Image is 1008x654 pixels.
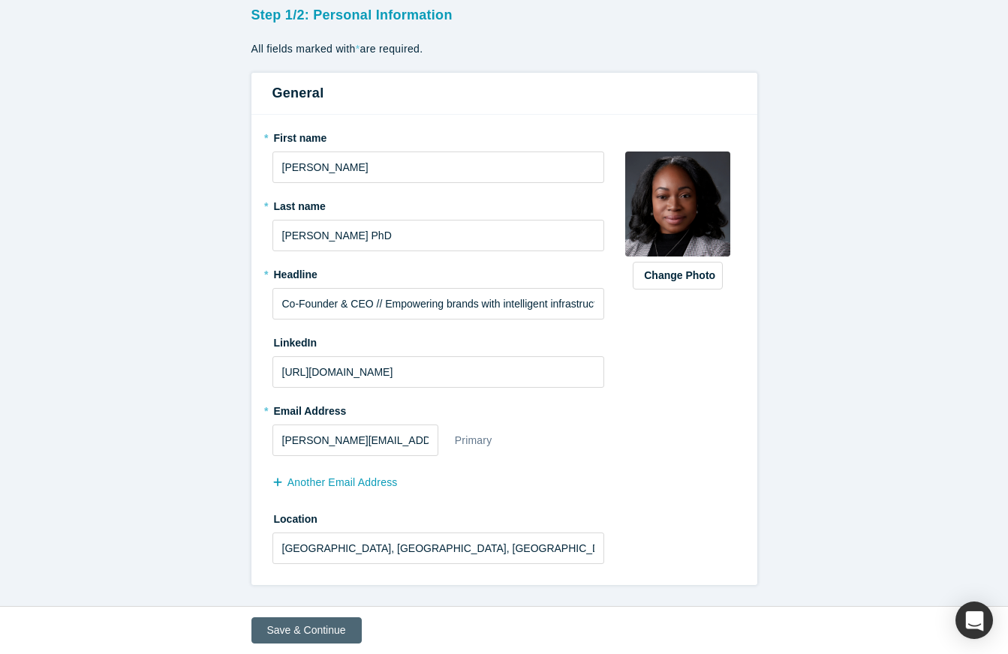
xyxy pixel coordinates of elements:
[272,262,605,283] label: Headline
[272,193,605,214] label: Last name
[272,506,605,527] label: Location
[272,469,414,496] button: another Email Address
[272,398,347,419] label: Email Address
[625,151,730,256] img: Profile user default
[272,83,736,103] h3: General
[251,41,757,57] p: All fields marked with are required.
[272,330,317,351] label: LinkedIn
[272,288,605,319] input: Partner, CEO
[633,262,723,289] button: Change Photo
[454,427,493,454] div: Primary
[251,617,362,643] button: Save & Continue
[272,532,605,564] input: Enter a location
[272,125,605,146] label: First name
